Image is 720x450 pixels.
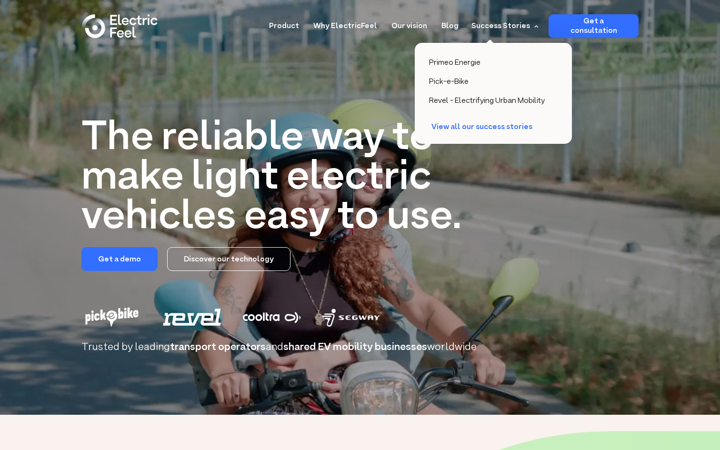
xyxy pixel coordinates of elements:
div: Pick-e-Bike [429,77,469,87]
h2: Trusted by leading and worldwide [81,342,639,353]
a: Product [269,14,299,32]
a: View all our success stories [422,110,542,133]
a: Primeo Energie [422,53,565,72]
div: Revel - Electrifying Urban Mobility [429,96,545,106]
a: Our vision [391,14,427,32]
div: Success Stories [466,14,541,38]
input: Submit [36,38,82,56]
div: Success Stories [471,20,530,32]
div: View all our success stories [431,122,542,132]
div: Primeo Energie [429,58,480,68]
span: shared EV mobility businesses [283,340,427,355]
nav: Success Stories [415,38,572,144]
a: Blog [441,14,459,32]
span: transport operators [170,340,266,355]
a: Revel - Electrifying Urban Mobility [422,91,565,110]
iframe: Chatbot [657,387,707,437]
a: Get a consultation [549,14,639,38]
a: Pick-e-Bike [422,72,565,91]
a: Why ElectricFeel [313,14,377,32]
a: Discover our technology [167,247,290,271]
h1: The reliable way to make light electric vehicles easy to use. [81,119,479,238]
a: Get a demo [81,247,158,271]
